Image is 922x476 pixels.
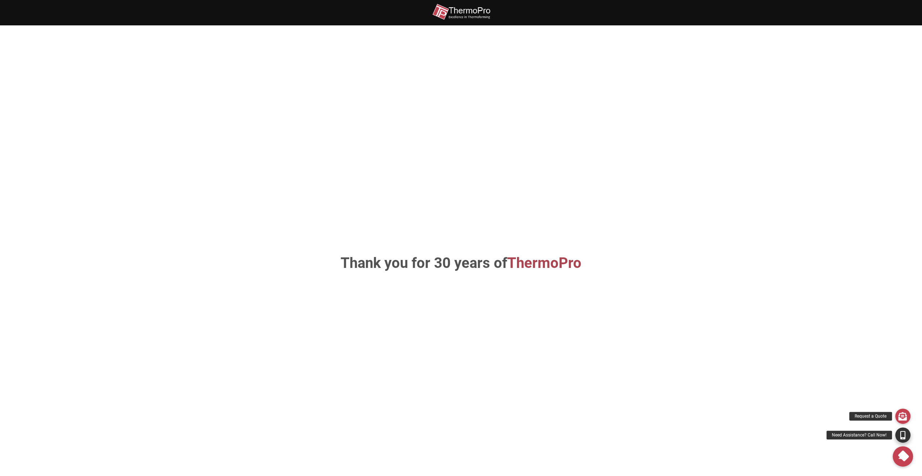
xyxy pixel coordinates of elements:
a: Need Assistance? Call Now! [895,427,910,443]
div: Need Assistance? Call Now! [826,431,892,439]
h1: Thank you for 30 years of [271,256,651,270]
span: ThermoPro [507,254,581,272]
a: Request a Quote [895,409,910,424]
div: Request a Quote [849,412,892,421]
img: thermopro-logo-non-iso [432,4,490,20]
